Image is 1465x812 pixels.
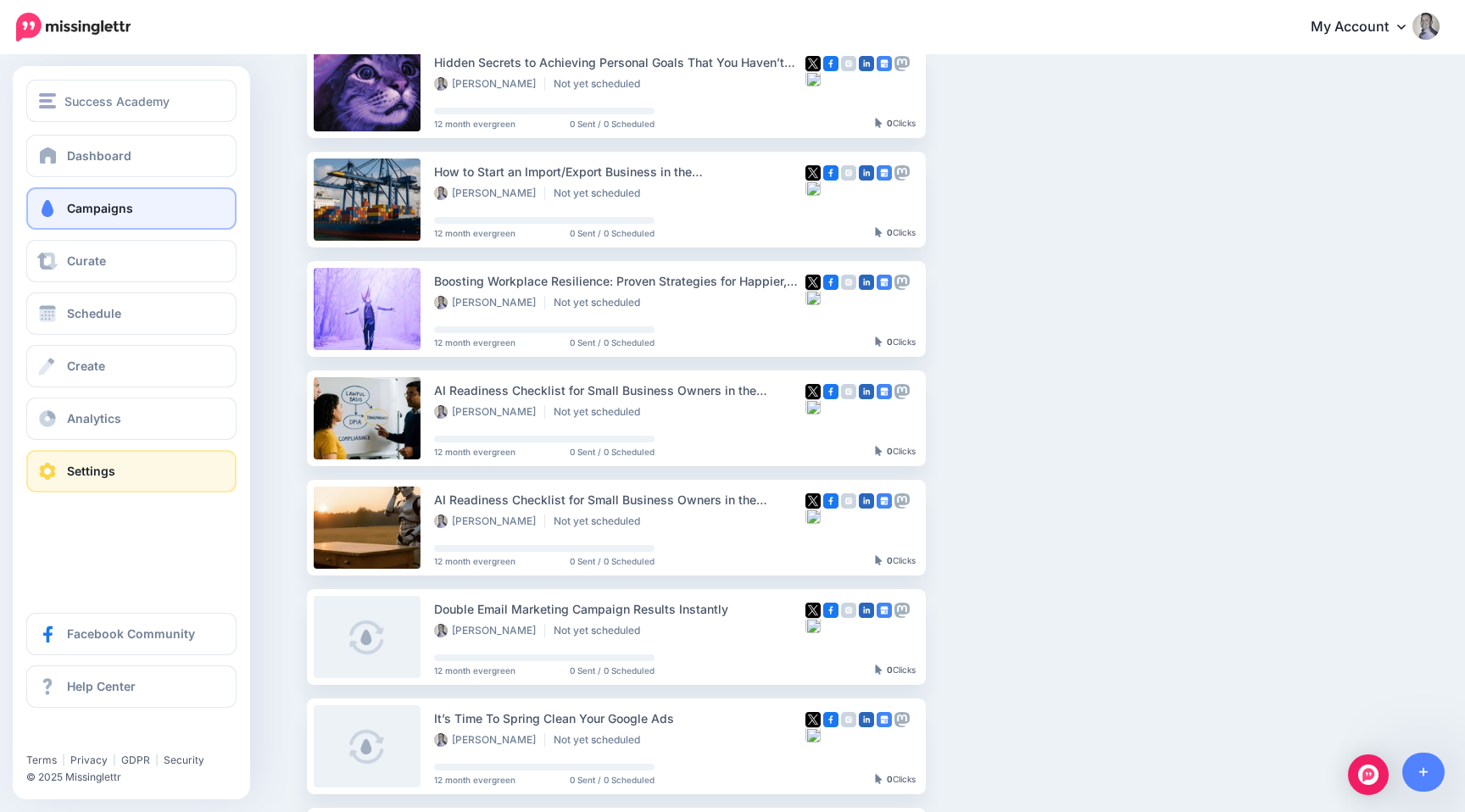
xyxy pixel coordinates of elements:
[875,228,916,238] div: Clicks
[26,769,249,786] li: © 2025 Missinglettr
[875,665,883,675] img: pointer-grey-darker.png
[155,754,159,766] span: |
[26,345,237,387] a: Create
[554,624,649,637] li: Not yet scheduled
[877,493,892,509] img: google_business-square.png
[805,603,821,618] img: twitter-square.png
[805,384,821,399] img: twitter-square.png
[121,754,150,766] a: GDPR
[875,446,883,456] img: pointer-grey-darker.png
[805,618,821,633] img: bluesky-grey-square.png
[859,712,874,727] img: linkedin-square.png
[877,384,892,399] img: google_business-square.png
[26,135,237,177] a: Dashboard
[894,384,910,399] img: mastodon-grey-square.png
[26,292,237,335] a: Schedule
[26,729,158,746] iframe: Twitter Follow Button
[434,405,545,419] li: [PERSON_NAME]
[841,493,856,509] img: instagram-grey-square.png
[805,509,821,524] img: bluesky-grey-square.png
[875,337,916,348] div: Clicks
[67,201,133,215] span: Campaigns
[823,56,838,71] img: facebook-square.png
[859,493,874,509] img: linkedin-square.png
[434,599,805,619] div: Double Email Marketing Campaign Results Instantly
[434,776,515,784] span: 12 month evergreen
[434,77,545,91] li: [PERSON_NAME]
[26,187,237,230] a: Campaigns
[875,555,883,565] img: pointer-grey-darker.png
[805,290,821,305] img: bluesky-grey-square.png
[875,336,883,347] img: pointer-grey-darker.png
[875,447,916,457] div: Clicks
[887,665,893,675] b: 0
[434,338,515,347] span: 12 month evergreen
[434,296,545,309] li: [PERSON_NAME]
[823,493,838,509] img: facebook-square.png
[823,712,838,727] img: facebook-square.png
[570,557,655,565] span: 0 Sent / 0 Scheduled
[875,119,916,129] div: Clicks
[887,336,893,347] b: 0
[554,514,649,528] li: Not yet scheduled
[859,56,874,71] img: linkedin-square.png
[434,53,805,72] div: Hidden Secrets to Achieving Personal Goals That You Haven’t Discovered Yet
[26,80,237,122] button: Success Academy
[554,77,649,91] li: Not yet scheduled
[841,165,856,181] img: instagram-grey-square.png
[894,493,910,509] img: mastodon-grey-square.png
[841,56,856,71] img: instagram-grey-square.png
[859,275,874,290] img: linkedin-square.png
[26,613,237,655] a: Facebook Community
[894,712,910,727] img: mastodon-grey-square.png
[67,679,136,693] span: Help Center
[823,603,838,618] img: facebook-square.png
[1294,7,1440,48] a: My Account
[67,359,105,373] span: Create
[875,665,916,676] div: Clicks
[875,118,883,128] img: pointer-grey-darker.png
[875,556,916,566] div: Clicks
[805,712,821,727] img: twitter-square.png
[67,626,195,641] span: Facebook Community
[434,557,515,565] span: 12 month evergreen
[841,712,856,727] img: instagram-grey-square.png
[887,446,893,456] b: 0
[26,240,237,282] a: Curate
[894,56,910,71] img: mastodon-grey-square.png
[805,275,821,290] img: twitter-square.png
[164,754,204,766] a: Security
[859,603,874,618] img: linkedin-square.png
[39,93,56,108] img: menu.png
[894,275,910,290] img: mastodon-grey-square.png
[67,411,121,425] span: Analytics
[26,665,237,708] a: Help Center
[841,275,856,290] img: instagram-grey-square.png
[434,381,805,400] div: AI Readiness Checklist for Small Business Owners in the [GEOGRAPHIC_DATA]
[805,56,821,71] img: twitter-square.png
[67,148,131,163] span: Dashboard
[859,165,874,181] img: linkedin-square.png
[887,227,893,237] b: 0
[434,162,805,181] div: How to Start an Import/Export Business in the [GEOGRAPHIC_DATA]: The Complete Beginner’s Guide
[554,186,649,200] li: Not yet scheduled
[67,306,121,320] span: Schedule
[877,275,892,290] img: google_business-square.png
[1348,754,1389,795] div: Open Intercom Messenger
[554,405,649,419] li: Not yet scheduled
[67,253,106,268] span: Curate
[877,712,892,727] img: google_business-square.png
[570,120,655,128] span: 0 Sent / 0 Scheduled
[887,118,893,128] b: 0
[887,555,893,565] b: 0
[877,56,892,71] img: google_business-square.png
[875,775,916,785] div: Clicks
[434,709,805,728] div: It’s Time To Spring Clean Your Google Ads
[67,464,115,478] span: Settings
[875,774,883,784] img: pointer-grey-darker.png
[570,666,655,675] span: 0 Sent / 0 Scheduled
[805,727,821,742] img: bluesky-grey-square.png
[570,229,655,237] span: 0 Sent / 0 Scheduled
[877,603,892,618] img: google_business-square.png
[434,666,515,675] span: 12 month evergreen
